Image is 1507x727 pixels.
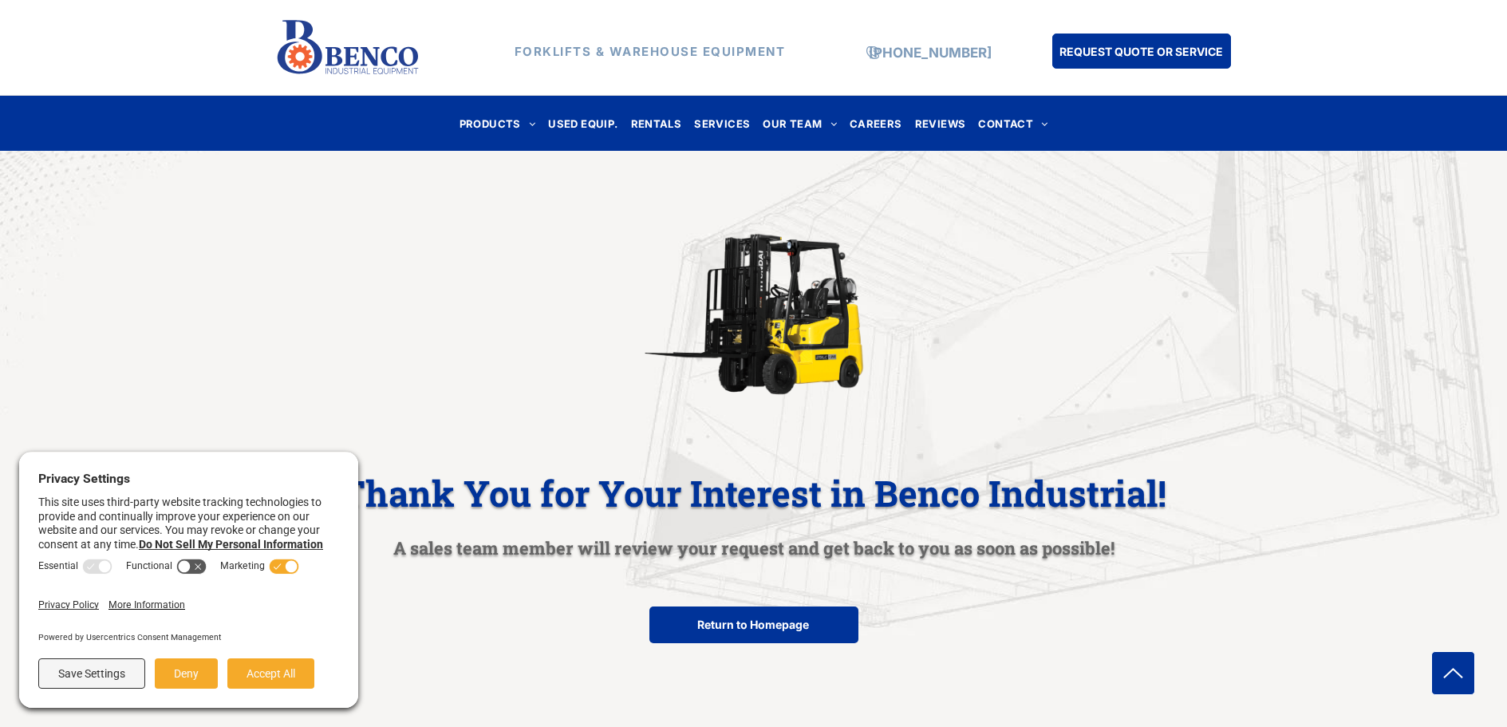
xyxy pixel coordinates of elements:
[453,113,542,134] a: PRODUCTS
[1059,37,1223,66] span: REQUEST QUOTE OR SERVICE
[697,610,809,639] span: Return to Homepage
[869,45,992,61] a: [PHONE_NUMBER]
[542,113,624,134] a: USED EQUIP.
[756,113,843,134] a: OUR TEAM
[843,113,909,134] a: CAREERS
[625,113,688,134] a: RENTALS
[909,113,972,134] a: REVIEWS
[649,606,858,643] a: Return to Homepage
[688,113,756,134] a: SERVICES
[393,536,1114,559] span: A sales team member will review your request and get back to you as soon as possible!
[515,44,786,59] strong: FORKLIFTS & WAREHOUSE EQUIPMENT
[1052,34,1231,69] a: REQUEST QUOTE OR SERVICE
[972,113,1054,134] a: CONTACT
[341,469,1166,516] span: Thank You for Your Interest in Benco Industrial!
